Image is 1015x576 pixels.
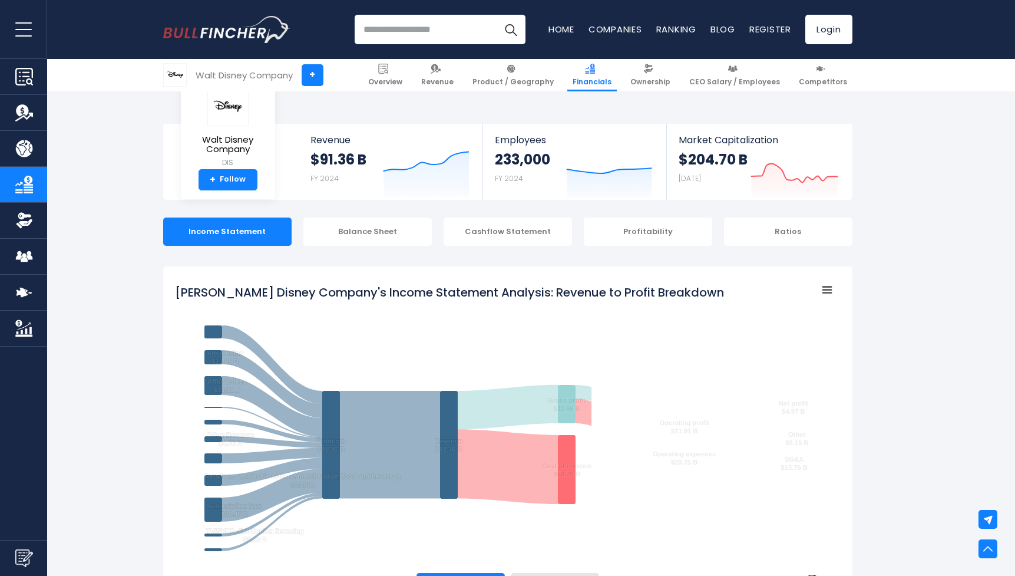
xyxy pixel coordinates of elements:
[207,432,254,447] text: Other Revenue $4.76 B
[495,150,550,169] strong: 233,000
[495,134,654,146] span: Employees
[496,15,525,44] button: Search
[483,124,666,200] a: Employees 233,000 FY 2024
[204,473,401,488] text: Retail and wholesale sales of merchandise, food and beverage $9.20 B
[210,175,216,185] strong: +
[207,350,243,365] text: Advertising $11.89 B
[547,397,585,412] text: Gross profit $32.66 B
[667,124,851,200] a: Market Capitalization $204.70 B [DATE]
[805,15,852,44] a: Login
[310,150,366,169] strong: $91.36 B
[472,77,554,87] span: Product / Geography
[416,59,459,91] a: Revenue
[310,173,339,183] small: FY 2024
[363,59,408,91] a: Overview
[584,218,712,246] div: Profitability
[303,218,432,246] div: Balance Sheet
[659,419,709,435] text: Operating profit $11.91 B
[779,400,808,415] text: Net profit $4.97 B
[799,77,847,87] span: Competitors
[299,124,483,200] a: Revenue $91.36 B FY 2024
[435,437,462,453] text: Revenue $91.36 B
[548,23,574,35] a: Home
[679,173,701,183] small: [DATE]
[630,77,670,87] span: Ownership
[689,77,780,87] span: CEO Salary / Employees
[588,23,642,35] a: Companies
[567,59,617,91] a: Financials
[724,218,852,246] div: Ratios
[785,431,808,446] text: Other $5.15 B
[310,134,471,146] span: Revenue
[781,456,807,471] text: SG&A $15.76 B
[190,135,266,154] span: Walt Disney Company
[316,437,345,453] text: Products $91.36 B
[573,77,611,87] span: Financials
[542,462,592,478] text: Cost of revenue $58.70 B
[164,64,186,86] img: DIS logo
[679,150,748,169] strong: $204.70 B
[190,157,266,168] small: DIS
[206,502,262,518] text: Subscription fees $20.45 B
[749,23,791,35] a: Register
[495,173,523,183] small: FY 2024
[794,59,852,91] a: Competitors
[444,218,572,246] div: Cashflow Statement
[163,16,290,43] a: Go to homepage
[368,77,402,87] span: Overview
[175,278,841,573] svg: Walt Disney Company's Income Statement Analysis: Revenue to Profit Breakdown
[175,284,724,301] tspan: [PERSON_NAME] Disney Company's Income Statement Analysis: Revenue to Profit Breakdown
[163,218,292,246] div: Income Statement
[653,450,716,466] text: Operating expenses $20.75 B
[207,378,246,393] text: Affiliate fees $16.11 B
[163,16,290,43] img: Bullfincher logo
[684,59,785,91] a: CEO Salary / Employees
[467,59,559,91] a: Product / Geography
[625,59,676,91] a: Ownership
[206,528,304,543] text: TV/SVOD distribution licensing $2.60 B
[15,212,33,229] img: Ownership
[199,169,257,190] a: +Follow
[421,77,454,87] span: Revenue
[656,23,696,35] a: Ranking
[196,68,293,82] div: Walt Disney Company
[190,86,266,169] a: Walt Disney Company DIS
[710,23,735,35] a: Blog
[679,134,839,146] span: Market Capitalization
[207,87,249,126] img: DIS logo
[302,64,323,86] a: +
